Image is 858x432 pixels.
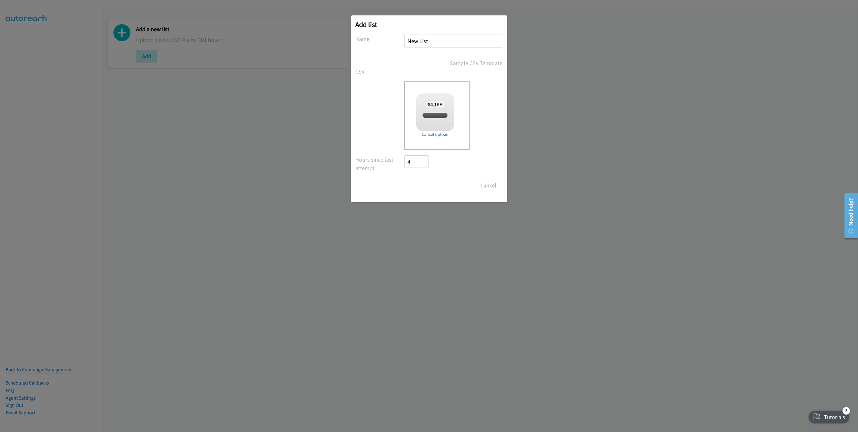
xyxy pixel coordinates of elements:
iframe: Checklist [805,405,853,427]
label: Name [356,35,405,43]
label: Hours since last attempt [356,155,405,172]
h2: Add list [356,20,503,29]
span: split_4.csv [425,113,446,119]
a: Sample CSV Template [450,59,503,67]
strong: 84.1 [428,101,437,108]
button: Cancel [475,179,503,192]
iframe: Resource Center [840,191,858,241]
label: CSV [356,67,405,76]
span: KB [426,101,445,108]
a: Cancel upload [416,131,454,138]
